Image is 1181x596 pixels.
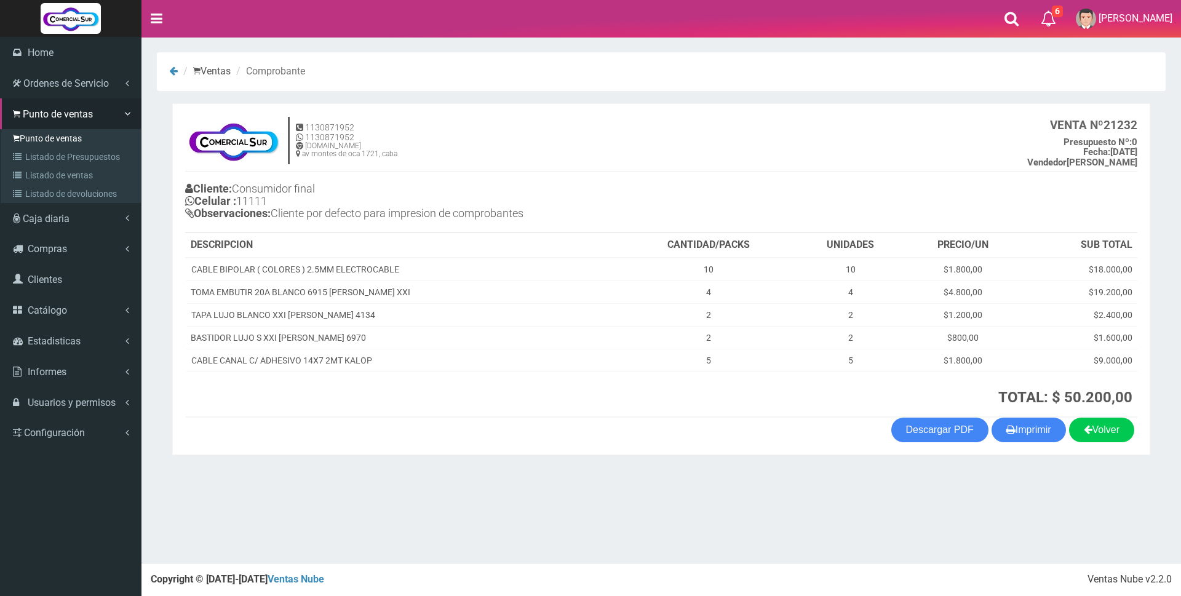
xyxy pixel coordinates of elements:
td: 2 [797,303,905,326]
b: Observaciones: [185,207,271,220]
td: 10 [621,258,797,281]
b: 21232 [1050,118,1137,132]
td: $1.600,00 [1020,326,1137,349]
a: Listado de devoluciones [4,185,141,203]
td: 5 [797,349,905,372]
th: UNIDADES [797,233,905,258]
h6: [DOMAIN_NAME] av montes de oca 1721, caba [296,142,397,158]
a: Listado de Presupuestos [4,148,141,166]
td: $4.800,00 [905,280,1020,303]
div: Ventas Nube v2.2.0 [1088,573,1172,587]
strong: Vendedor [1027,157,1067,168]
span: Catálogo [28,304,67,316]
td: TOMA EMBUTIR 20A BLANCO 6915 [PERSON_NAME] XXI [186,280,621,303]
th: CANTIDAD/PACKS [621,233,797,258]
h5: 1130871952 1130871952 [296,123,397,142]
td: $800,00 [905,326,1020,349]
td: 2 [797,326,905,349]
li: Comprobante [233,65,305,79]
span: Ordenes de Servicio [23,77,109,89]
td: 4 [797,280,905,303]
span: Estadisticas [28,335,81,347]
li: Ventas [180,65,231,79]
a: Ventas Nube [268,573,324,585]
span: 6 [1052,6,1063,17]
td: $9.000,00 [1020,349,1137,372]
td: $2.400,00 [1020,303,1137,326]
th: SUB TOTAL [1020,233,1137,258]
strong: Copyright © [DATE]-[DATE] [151,573,324,585]
span: Punto de ventas [23,108,93,120]
td: 4 [621,280,797,303]
button: Imprimir [992,418,1066,442]
a: Volver [1069,418,1134,442]
b: [DATE] [1083,146,1137,157]
img: User Image [1076,9,1096,29]
img: f695dc5f3a855ddc19300c990e0c55a2.jpg [185,116,282,165]
span: Compras [28,243,67,255]
span: Usuarios y permisos [28,397,116,408]
strong: Presupuesto Nº: [1064,137,1132,148]
strong: VENTA Nº [1050,118,1103,132]
b: Celular : [185,194,236,207]
th: PRECIO/UN [905,233,1020,258]
span: Clientes [28,274,62,285]
span: Informes [28,366,66,378]
td: 10 [797,258,905,281]
td: CABLE CANAL C/ ADHESIVO 14X7 2MT KALOP [186,349,621,372]
span: Configuración [24,427,85,439]
td: 2 [621,326,797,349]
a: Listado de ventas [4,166,141,185]
span: [PERSON_NAME] [1099,12,1172,24]
span: Caja diaria [23,213,70,224]
a: Descargar PDF [891,418,988,442]
span: Home [28,47,54,58]
td: $1.800,00 [905,258,1020,281]
strong: TOTAL: $ 50.200,00 [998,389,1132,406]
td: $19.200,00 [1020,280,1137,303]
td: $1.200,00 [905,303,1020,326]
b: [PERSON_NAME] [1027,157,1137,168]
td: $18.000,00 [1020,258,1137,281]
td: 5 [621,349,797,372]
th: DESCRIPCION [186,233,621,258]
b: 0 [1064,137,1137,148]
a: Punto de ventas [4,129,141,148]
img: Logo grande [41,3,101,34]
td: 2 [621,303,797,326]
td: CABLE BIPOLAR ( COLORES ) 2.5MM ELECTROCABLE [186,258,621,281]
h4: Consumidor final 11111 Cliente por defecto para impresion de comprobantes [185,180,661,225]
strong: Fecha: [1083,146,1110,157]
td: $1.800,00 [905,349,1020,372]
td: BASTIDOR LUJO S XXI [PERSON_NAME] 6970 [186,326,621,349]
td: TAPA LUJO BLANCO XXI [PERSON_NAME] 4134 [186,303,621,326]
b: Cliente: [185,182,232,195]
